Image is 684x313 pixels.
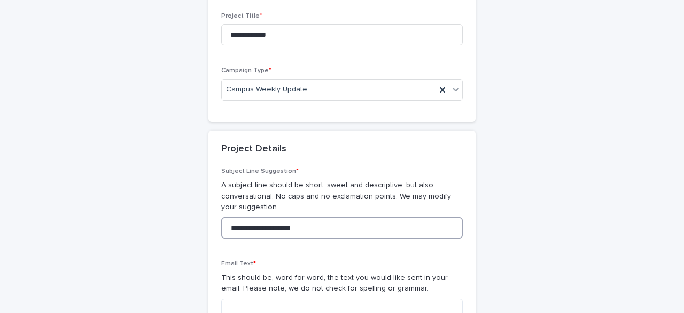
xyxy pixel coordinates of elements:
span: Subject Line Suggestion [221,168,299,174]
p: A subject line should be short, sweet and descriptive, but also conversational. No caps and no ex... [221,180,463,213]
p: This should be, word-for-word, the text you would like sent in your email. Please note, we do not... [221,272,463,295]
span: Campaign Type [221,67,271,74]
h2: Project Details [221,143,286,155]
span: Email Text [221,261,256,267]
span: Project Title [221,13,262,19]
span: Campus Weekly Update [226,84,307,95]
